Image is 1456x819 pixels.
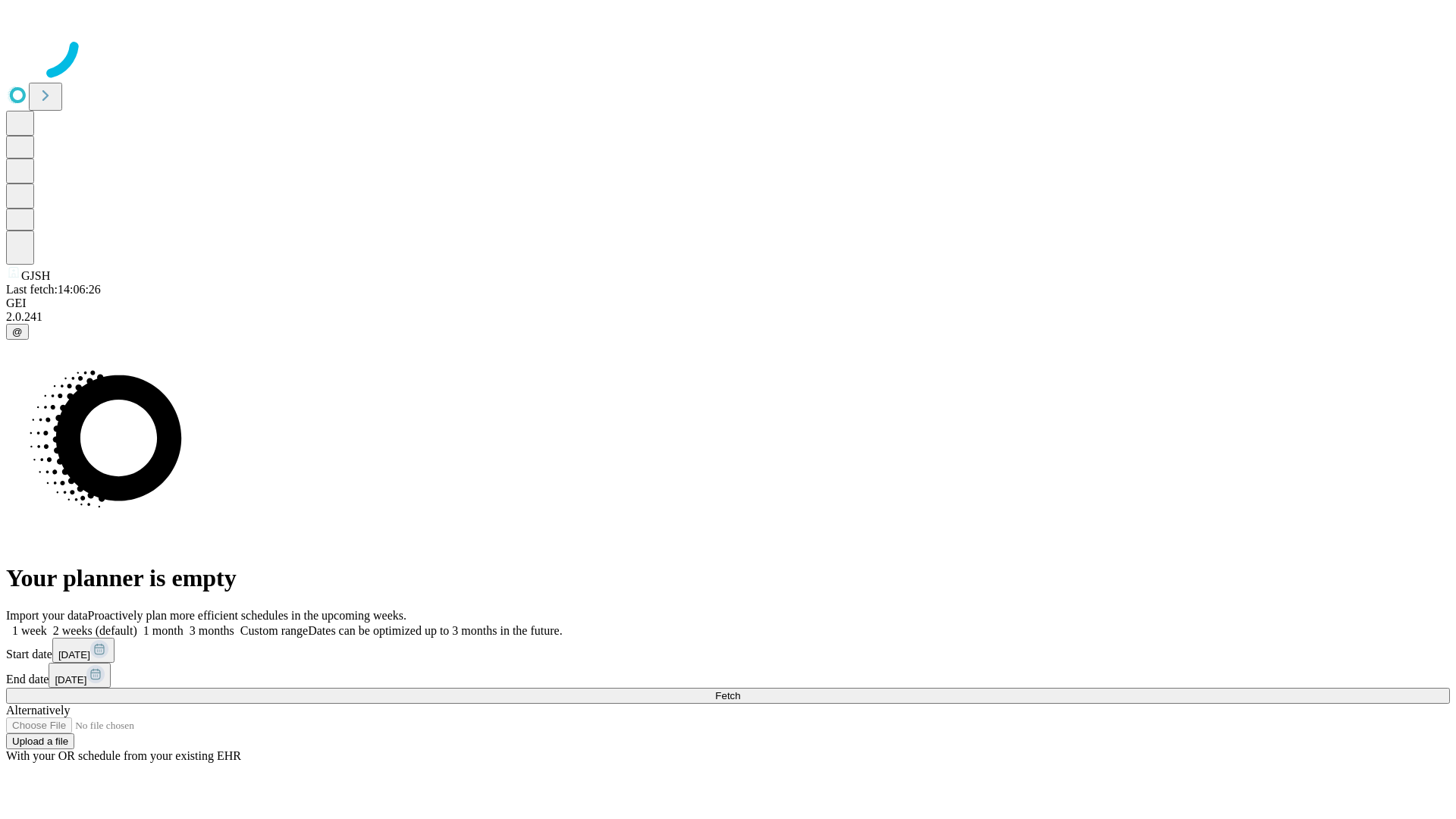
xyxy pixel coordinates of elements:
[49,663,111,688] button: [DATE]
[53,624,137,637] span: 2 weeks (default)
[6,609,88,622] span: Import your data
[6,638,1450,663] div: Start date
[6,663,1450,688] div: End date
[12,326,23,337] span: @
[6,733,74,749] button: Upload a file
[240,624,308,637] span: Custom range
[6,688,1450,704] button: Fetch
[6,564,1450,592] h1: Your planner is empty
[6,704,70,717] span: Alternatively
[308,624,562,637] span: Dates can be optimized up to 3 months in the future.
[6,297,1450,310] div: GEI
[6,310,1450,324] div: 2.0.241
[88,609,406,622] span: Proactively plan more efficient schedules in the upcoming weeks.
[58,649,90,661] span: [DATE]
[12,624,47,637] span: 1 week
[6,324,29,340] button: @
[143,624,184,637] span: 1 month
[715,690,740,701] span: Fetch
[55,674,86,686] span: [DATE]
[6,283,101,296] span: Last fetch: 14:06:26
[6,749,241,762] span: With your OR schedule from your existing EHR
[190,624,234,637] span: 3 months
[21,269,50,282] span: GJSH
[52,638,115,663] button: [DATE]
